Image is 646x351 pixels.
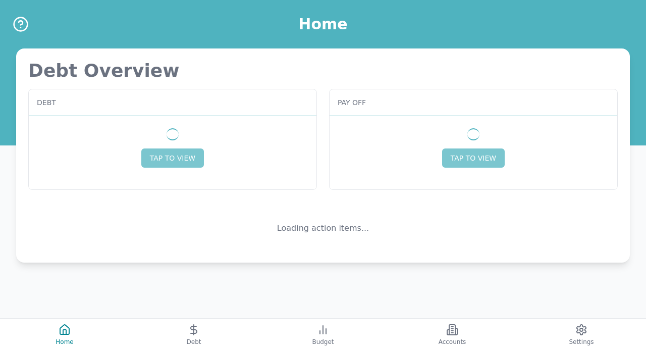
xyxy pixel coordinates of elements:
button: TAP TO VIEW [141,148,204,168]
button: TAP TO VIEW [442,148,505,168]
span: Budget [312,338,334,346]
span: Pay off [338,97,366,108]
span: Debt [37,97,56,108]
span: Accounts [439,338,466,346]
h1: Home [298,15,347,33]
button: Help [12,16,29,33]
button: Debt [129,319,258,351]
button: Settings [517,319,646,351]
p: Debt Overview [28,61,618,81]
span: Settings [569,338,594,346]
div: Loading action items... [277,222,369,234]
button: Accounts [388,319,517,351]
button: Budget [258,319,388,351]
span: Debt [187,338,201,346]
span: Home [56,338,73,346]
